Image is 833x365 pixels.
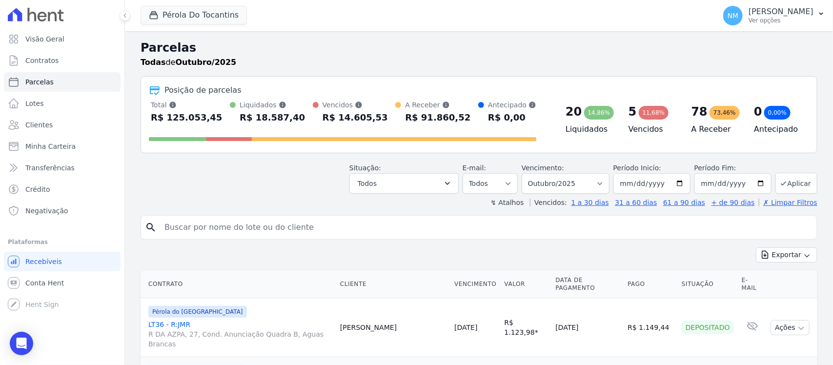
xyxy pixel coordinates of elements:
div: R$ 18.587,40 [240,110,305,125]
div: R$ 91.860,52 [405,110,470,125]
th: Pago [624,270,678,298]
h2: Parcelas [141,39,817,57]
label: Período Fim: [694,163,772,173]
i: search [145,222,157,233]
label: E-mail: [463,164,487,172]
span: Minha Carteira [25,142,76,151]
h4: A Receber [691,123,739,135]
button: Ações [771,320,810,335]
a: [DATE] [454,324,477,331]
a: Recebíveis [4,252,121,271]
div: Total [151,100,223,110]
a: ✗ Limpar Filtros [759,199,817,206]
input: Buscar por nome do lote ou do cliente [159,218,813,237]
td: [DATE] [551,298,624,357]
td: [PERSON_NAME] [336,298,450,357]
label: ↯ Atalhos [490,199,524,206]
strong: Outubro/2025 [176,58,237,67]
button: Exportar [756,247,817,263]
span: R DA AZPA, 27, Cond. Anunciação Quadra B, Aguas Brancas [148,329,332,349]
span: Pérola do [GEOGRAPHIC_DATA] [148,306,247,318]
p: de [141,57,236,68]
button: Pérola Do Tocantins [141,6,247,24]
div: R$ 125.053,45 [151,110,223,125]
div: 0,00% [764,106,791,120]
div: Plataformas [8,236,117,248]
th: Cliente [336,270,450,298]
label: Vencimento: [522,164,564,172]
a: Negativação [4,201,121,221]
div: 14,86% [584,106,614,120]
p: Ver opções [749,17,813,24]
div: 73,46% [710,106,740,120]
a: Lotes [4,94,121,113]
div: 5 [629,104,637,120]
a: 31 a 60 dias [615,199,657,206]
a: Visão Geral [4,29,121,49]
div: A Receber [405,100,470,110]
div: R$ 0,00 [488,110,536,125]
button: NM [PERSON_NAME] Ver opções [715,2,833,29]
button: Aplicar [775,173,817,194]
div: R$ 14.605,53 [323,110,388,125]
th: Vencimento [450,270,500,298]
div: 0 [754,104,762,120]
th: Valor [501,270,552,298]
h4: Liquidados [566,123,613,135]
span: NM [728,12,739,19]
a: Minha Carteira [4,137,121,156]
a: Parcelas [4,72,121,92]
a: + de 90 dias [711,199,755,206]
span: Negativação [25,206,68,216]
a: Clientes [4,115,121,135]
span: Conta Hent [25,278,64,288]
a: 61 a 90 dias [663,199,705,206]
th: E-mail [738,270,767,298]
th: Contrato [141,270,336,298]
div: Open Intercom Messenger [10,332,33,355]
div: 78 [691,104,708,120]
h4: Antecipado [754,123,801,135]
a: LT36 - R:JMRR DA AZPA, 27, Cond. Anunciação Quadra B, Aguas Brancas [148,320,332,349]
div: Depositado [682,321,734,334]
span: Recebíveis [25,257,62,266]
div: 20 [566,104,582,120]
a: Contratos [4,51,121,70]
a: Crédito [4,180,121,199]
td: R$ 1.149,44 [624,298,678,357]
span: Parcelas [25,77,54,87]
div: Liquidados [240,100,305,110]
h4: Vencidos [629,123,676,135]
div: 11,68% [639,106,669,120]
span: Visão Geral [25,34,64,44]
span: Lotes [25,99,44,108]
span: Crédito [25,184,50,194]
a: 1 a 30 dias [571,199,609,206]
p: [PERSON_NAME] [749,7,813,17]
label: Período Inicío: [613,164,661,172]
label: Situação: [349,164,381,172]
div: Posição de parcelas [164,84,242,96]
th: Data de Pagamento [551,270,624,298]
span: Clientes [25,120,53,130]
span: Contratos [25,56,59,65]
span: Todos [358,178,377,189]
a: Transferências [4,158,121,178]
a: Conta Hent [4,273,121,293]
button: Todos [349,173,459,194]
span: Transferências [25,163,75,173]
div: Antecipado [488,100,536,110]
div: Vencidos [323,100,388,110]
th: Situação [678,270,738,298]
label: Vencidos: [530,199,567,206]
strong: Todas [141,58,166,67]
td: R$ 1.123,98 [501,298,552,357]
